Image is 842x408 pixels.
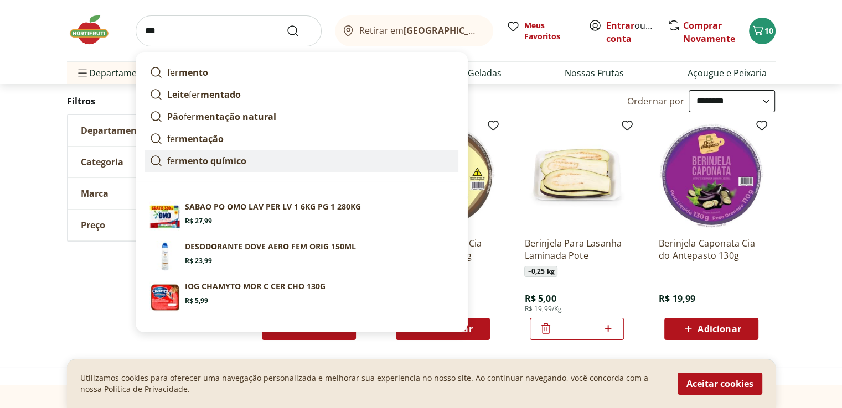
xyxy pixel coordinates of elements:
button: Preço [68,210,234,240]
a: Nossas Frutas [565,66,624,80]
p: fer [167,132,224,145]
span: Adicionar [698,325,741,333]
strong: mentação [179,133,224,145]
button: Carrinho [749,18,776,44]
span: Adicionar [429,325,472,333]
a: Entrar [606,19,634,32]
b: [GEOGRAPHIC_DATA]/[GEOGRAPHIC_DATA] [404,24,590,36]
button: Categoria [68,147,234,177]
span: Adicionar [295,325,338,333]
span: Departamentos [76,60,156,86]
a: Leitefermentado [145,83,458,106]
span: R$ 19,99 [659,292,695,305]
p: Utilizamos cookies para oferecer uma navegação personalizada e melhorar sua experiencia no nosso ... [80,373,664,395]
img: Berinjela Caponata Cia do Antepasto 130g [659,123,764,228]
input: search [136,15,322,46]
button: Departamento [68,115,234,146]
strong: Pão [167,111,184,123]
strong: mentação natural [195,111,276,123]
p: DESODORANTE DOVE AERO FEM ORIG 150ML [185,241,356,252]
p: fer [167,154,246,168]
span: R$ 27,99 [185,217,212,226]
span: R$ 5,99 [185,296,208,305]
button: Aceitar cookies [678,373,762,395]
span: ~ 0,25 kg [524,266,557,277]
span: R$ 23,99 [185,257,212,265]
p: fer [167,88,241,101]
span: ou [606,19,655,45]
span: Departamento [81,125,146,136]
strong: mento [179,66,208,79]
span: 10 [764,25,773,36]
img: Principal [149,281,180,312]
a: fermentação [145,128,458,150]
p: SABAO PO OMO LAV PER LV 1 6KG PG 1 280KG [185,201,361,212]
a: fermento [145,61,458,83]
a: Comprar Novamente [683,19,735,45]
a: Berinjela Para Lasanha Laminada Pote [524,237,629,261]
button: Marca [68,178,234,209]
span: Marca [81,188,109,199]
button: Retirar em[GEOGRAPHIC_DATA]/[GEOGRAPHIC_DATA] [335,15,493,46]
a: Criar conta [606,19,667,45]
span: Preço [81,219,105,231]
button: Adicionar [664,318,758,340]
span: Retirar em [359,25,482,35]
img: Principal [149,241,180,272]
a: Berinjela Caponata Cia do Antepasto 130g [659,237,764,261]
a: Meus Favoritos [507,20,575,42]
label: Ordernar por [627,95,685,107]
strong: mento químico [179,155,246,167]
a: Açougue e Peixaria [687,66,766,80]
p: fer [167,66,208,79]
h2: Filtros [67,90,234,112]
p: fer [167,110,276,123]
a: PrincipalIOG CHAMYTO MOR C CER CHO 130GR$ 5,99 [145,276,458,316]
p: IOG CHAMYTO MOR C CER CHO 130G [185,281,326,292]
a: fermento químico [145,150,458,172]
a: SABAO PO OMO LAV PER LV 1 6KG PG 1 280KGR$ 27,99 [145,197,458,237]
img: Hortifruti [67,13,122,46]
button: Submit Search [286,24,313,38]
strong: mentado [200,88,241,101]
a: Pãofermentação natural [145,106,458,128]
span: Meus Favoritos [524,20,575,42]
span: R$ 5,00 [524,292,556,305]
span: Categoria [81,156,123,168]
span: R$ 19,99/Kg [524,305,562,313]
strong: Leite [167,88,189,101]
button: Menu [76,60,89,86]
img: Berinjela Para Lasanha Laminada Pote [524,123,629,228]
a: PrincipalDESODORANTE DOVE AERO FEM ORIG 150MLR$ 23,99 [145,237,458,276]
